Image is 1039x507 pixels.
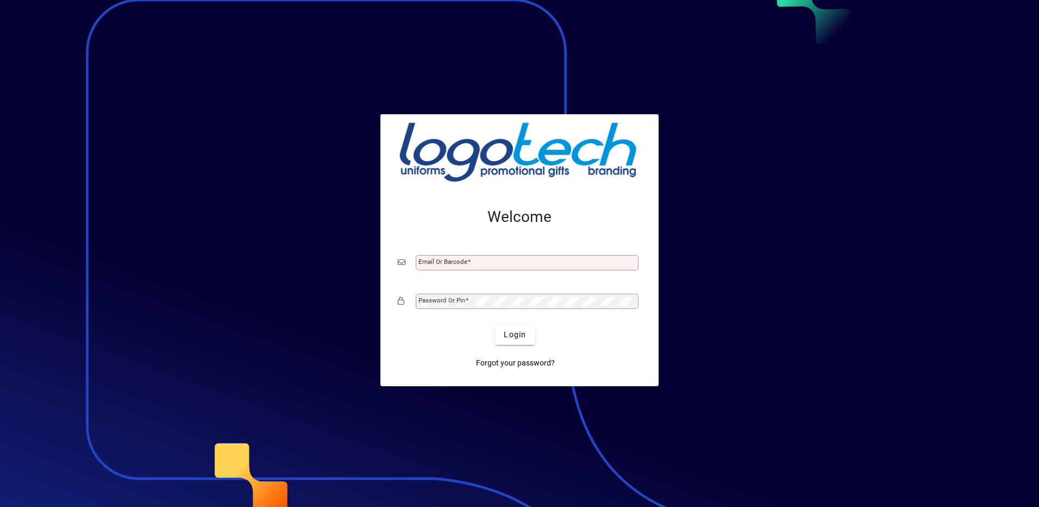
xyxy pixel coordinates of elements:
[472,354,559,373] a: Forgot your password?
[418,258,467,265] mat-label: Email or Barcode
[504,329,526,341] span: Login
[476,357,555,369] span: Forgot your password?
[418,296,465,304] mat-label: Password or Pin
[398,208,641,226] h2: Welcome
[495,325,535,345] button: Login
